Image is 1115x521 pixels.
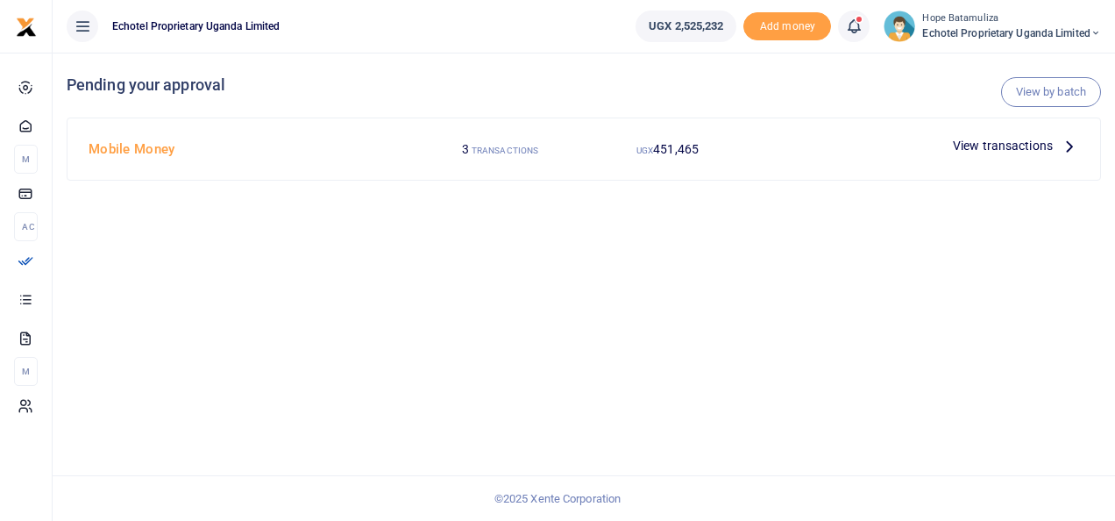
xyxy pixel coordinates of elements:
img: logo-small [16,17,37,38]
h4: Mobile Money [89,139,409,159]
li: M [14,145,38,174]
img: profile-user [884,11,915,42]
span: 3 [462,142,469,156]
li: Wallet ballance [629,11,743,42]
span: UGX 2,525,232 [649,18,723,35]
li: Toup your wallet [743,12,831,41]
a: profile-user Hope Batamuliza Echotel Proprietary Uganda Limited [884,11,1101,42]
a: UGX 2,525,232 [636,11,736,42]
span: Echotel Proprietary Uganda Limited [922,25,1101,41]
small: Hope Batamuliza [922,11,1101,26]
span: Add money [743,12,831,41]
small: UGX [636,146,653,155]
li: Ac [14,212,38,241]
span: 451,465 [653,142,699,156]
a: View by batch [1001,77,1101,107]
li: M [14,357,38,386]
small: TRANSACTIONS [472,146,538,155]
a: Add money [743,18,831,32]
span: View transactions [953,136,1053,155]
span: Echotel Proprietary Uganda Limited [105,18,287,34]
a: logo-small logo-large logo-large [16,19,37,32]
h4: Pending your approval [67,75,1101,95]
